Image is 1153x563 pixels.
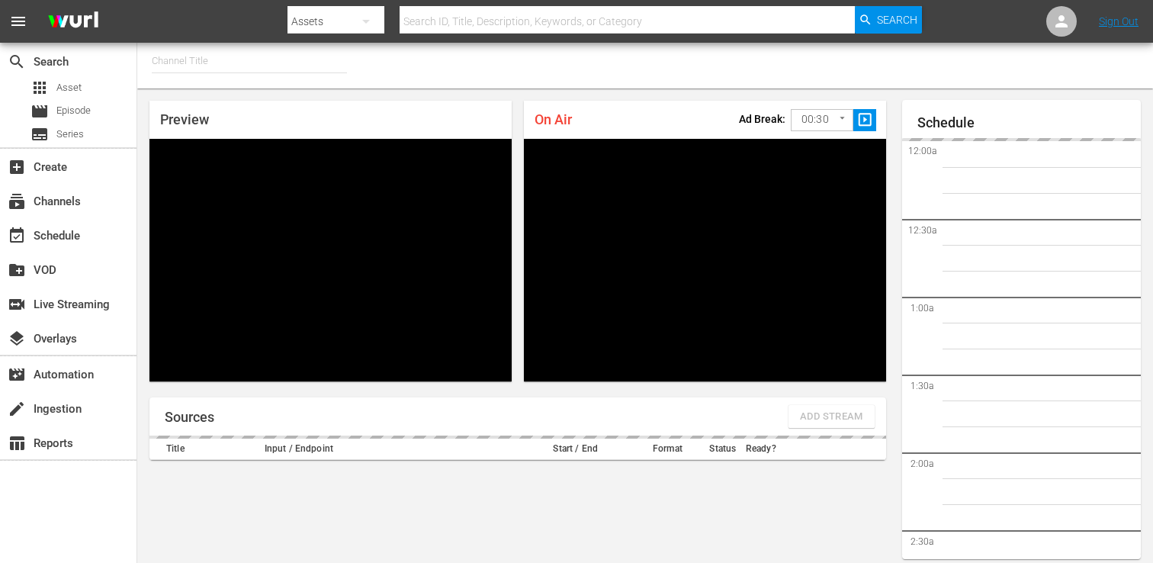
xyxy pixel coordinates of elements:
a: Sign Out [1099,15,1139,27]
span: Channels [8,192,26,211]
span: Search [877,6,917,34]
th: Start / End [520,439,631,460]
span: Automation [8,365,26,384]
th: Ready? [741,439,781,460]
th: Title [149,439,260,460]
span: Asset [56,80,82,95]
h1: Sources [165,410,214,425]
span: Series [31,125,49,143]
button: Search [855,6,922,34]
th: Input / Endpoint [260,439,520,460]
span: Schedule [8,227,26,245]
th: Format [631,439,705,460]
span: Asset [31,79,49,97]
span: menu [9,12,27,31]
span: Reports [8,434,26,452]
div: Video Player [149,139,512,381]
span: Series [56,127,84,142]
span: Ingestion [8,400,26,418]
span: Create [8,158,26,176]
span: Live Streaming [8,295,26,314]
p: Ad Break: [739,113,785,125]
th: Status [705,439,741,460]
span: Search [8,53,26,71]
div: Video Player [524,139,886,381]
h1: Schedule [917,115,1141,130]
span: Preview [160,111,209,127]
span: Episode [31,102,49,121]
span: Overlays [8,330,26,348]
img: ans4CAIJ8jUAAAAAAAAAAAAAAAAAAAAAAAAgQb4GAAAAAAAAAAAAAAAAAAAAAAAAJMjXAAAAAAAAAAAAAAAAAAAAAAAAgAT5G... [37,4,110,40]
span: VOD [8,261,26,279]
span: slideshow_sharp [856,111,874,129]
div: 00:30 [791,105,853,134]
span: Episode [56,103,91,118]
span: On Air [535,111,572,127]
